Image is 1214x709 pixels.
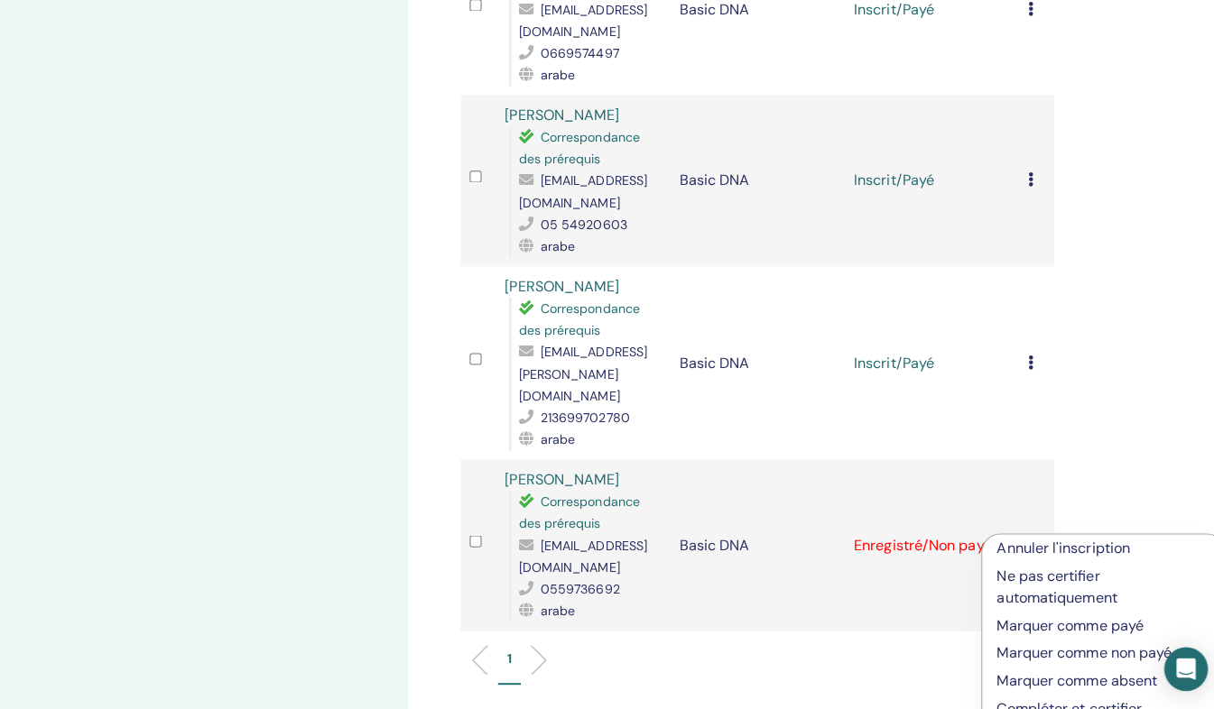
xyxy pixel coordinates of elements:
[501,472,614,491] a: [PERSON_NAME]
[1153,648,1196,691] div: Open Intercom Messenger
[536,73,570,89] span: arabe
[987,539,1199,560] p: Annuler l'inscription
[501,281,614,299] a: [PERSON_NAME]
[514,539,642,576] span: [EMAIL_ADDRESS][DOMAIN_NAME]
[536,434,570,450] span: arabe
[664,271,837,462] td: Basic DNA
[536,603,570,620] span: arabe
[536,221,622,237] span: 05 54920603
[536,582,615,598] span: 0559736692
[987,642,1199,664] p: Marquer comme non payé
[514,178,642,216] span: [EMAIL_ADDRESS][DOMAIN_NAME]
[514,304,635,342] span: Correspondance des prérequis
[514,134,635,172] span: Correspondance des prérequis
[514,495,635,533] span: Correspondance des prérequis
[987,615,1199,637] p: Marquer comme payé
[664,101,837,271] td: Basic DNA
[536,243,570,259] span: arabe
[514,8,642,46] span: [EMAIL_ADDRESS][DOMAIN_NAME]
[536,51,614,68] span: 0669574497
[514,347,642,407] span: [EMAIL_ADDRESS][PERSON_NAME][DOMAIN_NAME]
[501,111,614,130] a: [PERSON_NAME]
[987,670,1199,692] p: Marquer comme absent
[987,566,1199,610] p: Ne pas certifier automatiquement
[664,462,837,631] td: Basic DNA
[503,649,507,668] p: 1
[536,412,625,428] span: 213699702780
